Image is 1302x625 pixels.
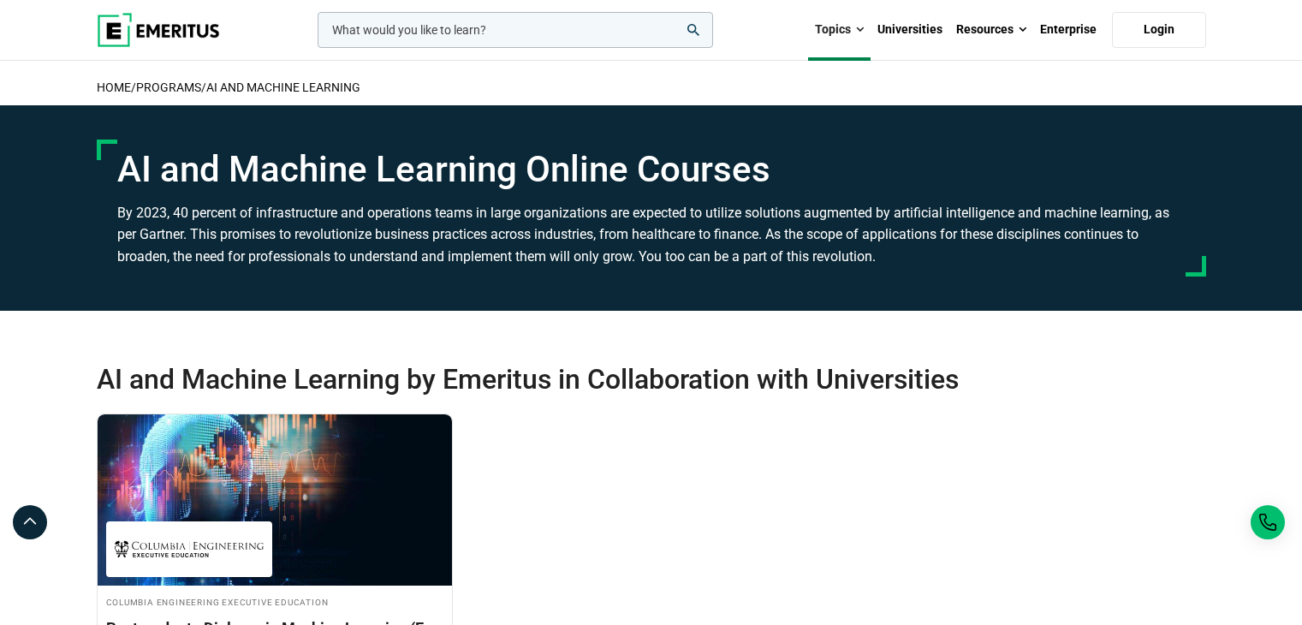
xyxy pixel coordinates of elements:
[1112,12,1206,48] a: Login
[206,80,360,94] a: AI and Machine Learning
[115,530,264,568] img: Columbia Engineering Executive Education
[318,12,713,48] input: woocommerce-product-search-field-0
[136,80,201,94] a: Programs
[117,202,1186,268] p: By 2023, 40 percent of infrastructure and operations teams in large organizations are expected to...
[97,362,1095,396] h2: AI and Machine Learning by Emeritus in Collaboration with Universities
[117,148,1186,191] h1: AI and Machine Learning Online Courses
[106,594,443,609] h4: Columbia Engineering Executive Education
[98,414,452,586] img: Postgraduate Diploma in Machine Learning (E-Learning) | Online AI and Machine Learning Course
[97,69,1206,105] h2: / /
[97,80,131,94] a: home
